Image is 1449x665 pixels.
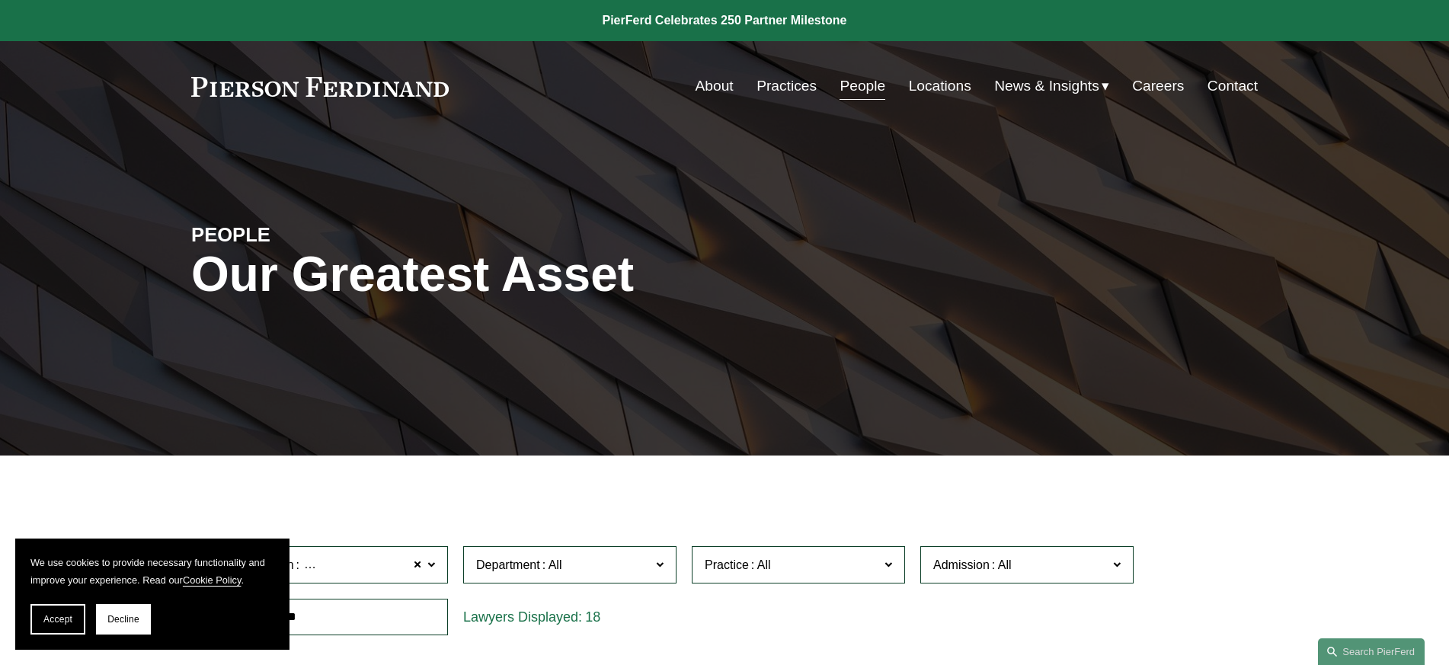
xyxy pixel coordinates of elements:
[585,609,600,625] span: 18
[705,558,749,571] span: Practice
[30,604,85,635] button: Accept
[302,555,429,575] span: [GEOGRAPHIC_DATA]
[840,72,885,101] a: People
[183,574,241,586] a: Cookie Policy
[96,604,151,635] button: Decline
[696,72,734,101] a: About
[933,558,990,571] span: Admission
[756,72,817,101] a: Practices
[1132,72,1184,101] a: Careers
[191,222,458,247] h4: PEOPLE
[191,247,902,302] h1: Our Greatest Asset
[476,558,540,571] span: Department
[30,554,274,589] p: We use cookies to provide necessary functionality and improve your experience. Read our .
[43,614,72,625] span: Accept
[107,614,139,625] span: Decline
[15,539,289,650] section: Cookie banner
[994,73,1099,100] span: News & Insights
[994,72,1109,101] a: folder dropdown
[1318,638,1425,665] a: Search this site
[909,72,971,101] a: Locations
[1207,72,1258,101] a: Contact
